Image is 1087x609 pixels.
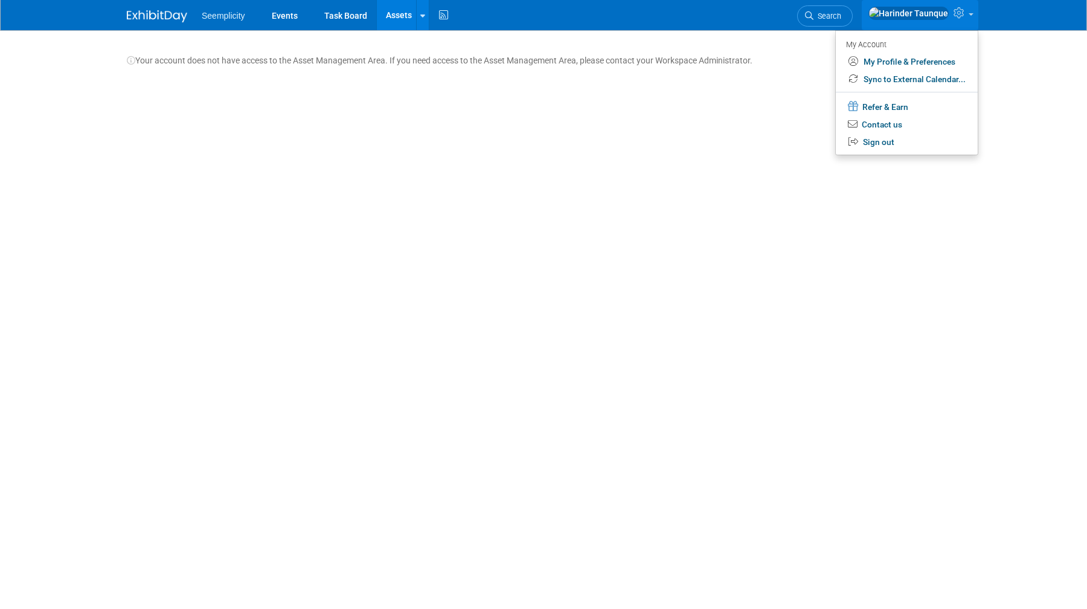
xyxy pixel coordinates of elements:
a: Sync to External Calendar... [836,71,978,88]
a: My Profile & Preferences [836,53,978,71]
span: Seemplicity [202,11,245,21]
div: Your account does not have access to the Asset Management Area. If you need access to the Asset M... [127,42,960,66]
img: ExhibitDay [127,10,187,22]
a: Search [797,5,853,27]
a: Sign out [836,134,978,151]
div: My Account [846,37,966,51]
a: Contact us [836,116,978,134]
span: Search [813,11,841,21]
img: Harinder Taunque [868,7,949,20]
a: Refer & Earn [836,97,978,116]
